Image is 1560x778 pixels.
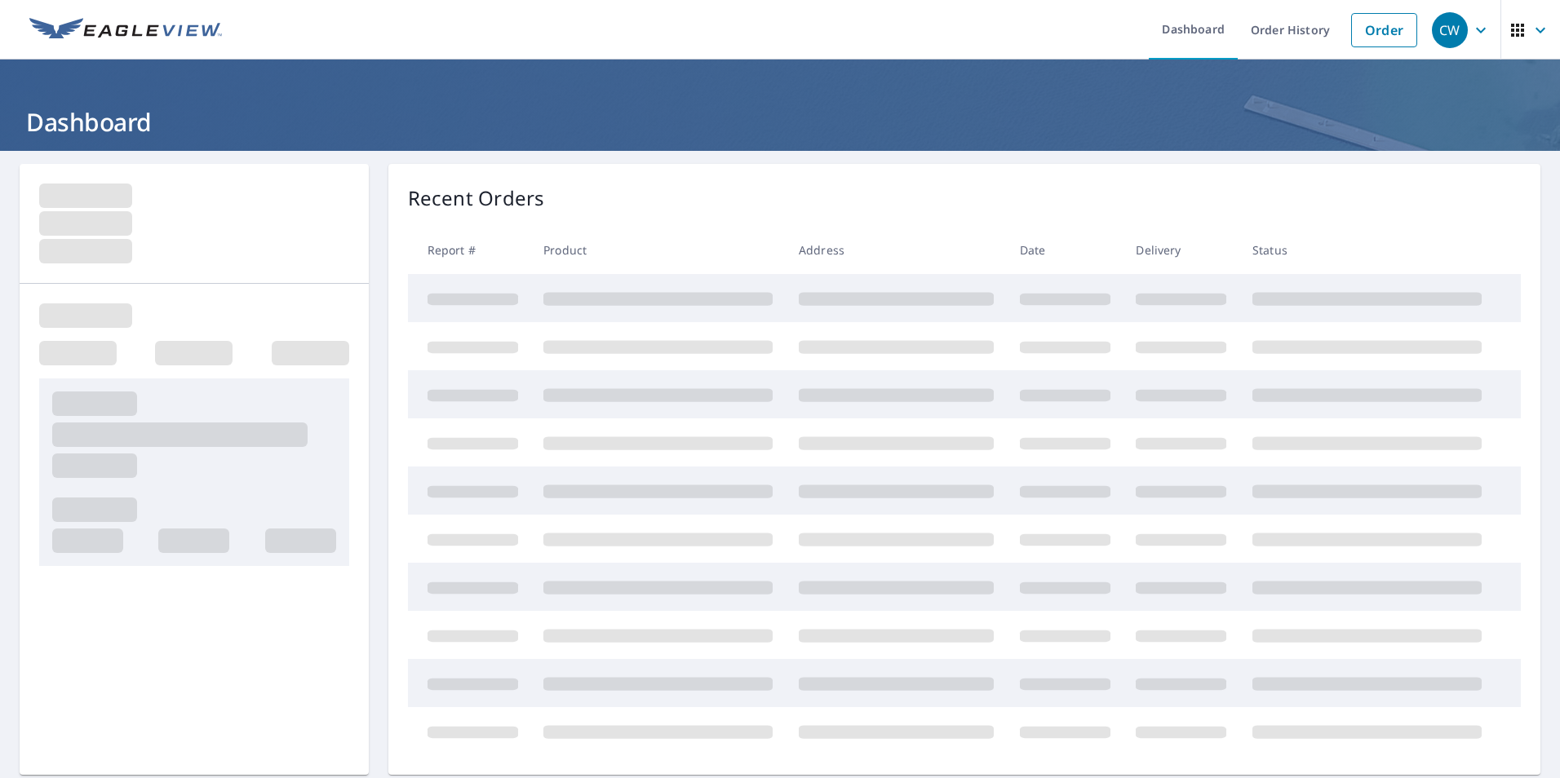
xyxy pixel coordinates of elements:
div: CW [1432,12,1468,48]
th: Report # [408,226,531,274]
h1: Dashboard [20,105,1540,139]
p: Recent Orders [408,183,545,213]
th: Address [786,226,1007,274]
th: Date [1007,226,1123,274]
th: Delivery [1123,226,1239,274]
img: EV Logo [29,18,222,42]
th: Status [1239,226,1495,274]
a: Order [1351,13,1417,47]
th: Product [530,226,786,274]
